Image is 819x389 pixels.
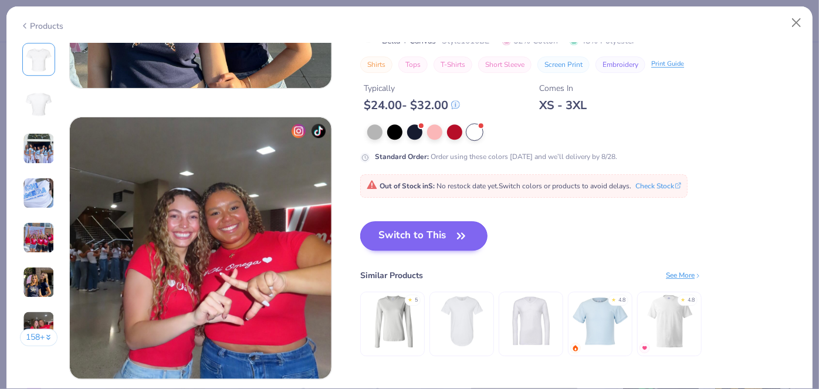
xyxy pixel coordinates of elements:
div: ★ [611,296,616,301]
img: trending.gif [572,344,579,351]
img: User generated content [23,133,55,164]
strong: Out of Stock in S : [380,181,436,191]
img: User generated content [23,311,55,343]
img: Back [25,90,53,118]
img: MostFav.gif [641,344,648,351]
div: $ 24.00 - $ 32.00 [364,98,460,113]
span: Switch colors or products to avoid delays. [367,181,631,191]
button: Shirts [360,56,392,73]
div: See More [666,270,702,280]
button: Screen Print [537,56,590,73]
button: 158+ [20,329,58,346]
img: insta-icon.png [292,124,306,138]
div: 4.8 [688,296,695,305]
div: Similar Products [360,269,423,282]
img: Bella + Canvas Mens Jersey Short Sleeve Tee With Curved Hem [434,293,490,349]
img: Bella Canvas Ladies' Jersey Long-Sleeve T-Shirt [365,293,421,349]
img: Hanes Unisex 5.2 Oz. Comfortsoft Cotton T-Shirt [642,293,698,349]
div: Comes In [539,82,587,94]
button: T-Shirts [434,56,472,73]
div: Products [20,20,64,32]
img: User generated content [23,222,55,253]
div: 5 [415,296,418,305]
button: Switch to This [360,221,488,251]
div: XS - 3XL [539,98,587,113]
span: No restock date yet. [436,181,499,191]
div: ★ [681,296,685,301]
img: User generated content [23,266,55,298]
div: ★ [408,296,412,301]
button: Check Stock [635,181,681,191]
div: 4.8 [618,296,625,305]
div: Order using these colors [DATE] and we’ll delivery by 8/28. [375,151,617,162]
img: tiktok-icon.png [312,124,326,138]
img: User generated content [23,177,55,209]
img: Front [25,45,53,73]
img: 40400039-92b5-4fa7-9d55-4c9f00db1601 [70,117,331,379]
strong: Standard Order : [375,152,429,161]
div: Print Guide [651,59,684,69]
div: Typically [364,82,460,94]
button: Close [786,12,808,34]
img: Bella + Canvas Unisex Jersey Long-Sleeve V-Neck T-Shirt [503,293,559,349]
button: Embroidery [595,56,645,73]
img: Fresh Prints Mini Tee [573,293,628,349]
button: Short Sleeve [478,56,532,73]
button: Tops [398,56,428,73]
